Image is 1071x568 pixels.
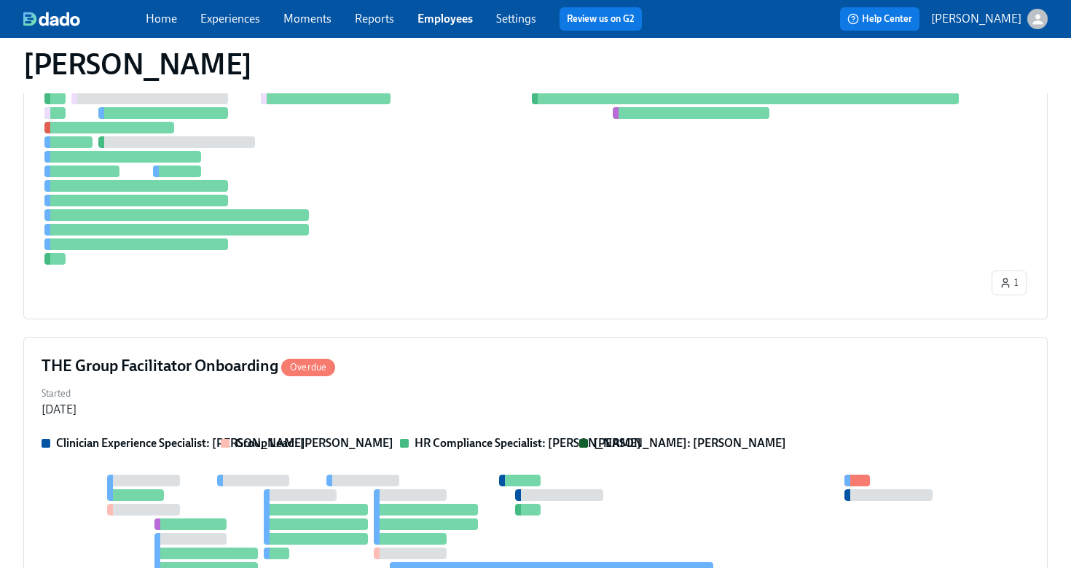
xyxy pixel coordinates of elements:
p: [PERSON_NAME] [931,11,1021,27]
div: [DATE] [42,402,76,418]
h1: [PERSON_NAME] [23,47,252,82]
a: Experiences [200,12,260,26]
strong: HR Compliance Specialist: [PERSON_NAME] [415,436,641,450]
button: 1 [992,271,1027,295]
button: [PERSON_NAME] [931,9,1048,29]
a: Moments [283,12,331,26]
a: Employees [417,12,473,26]
span: Overdue [281,362,335,373]
a: Home [146,12,177,26]
a: dado [23,12,146,26]
span: 1 [1000,276,1019,290]
label: Started [42,386,76,402]
a: Settings [496,12,536,26]
strong: Group Lead: [PERSON_NAME] [235,436,393,450]
button: Help Center [840,7,919,31]
span: Help Center [847,12,912,26]
button: Review us on G2 [560,7,642,31]
strong: [PERSON_NAME]: [PERSON_NAME] [594,436,786,450]
a: Reports [355,12,394,26]
img: dado [23,12,80,26]
a: Review us on G2 [567,12,635,26]
h4: THE Group Facilitator Onboarding [42,355,335,377]
strong: Clinician Experience Specialist: [PERSON_NAME] [56,436,305,450]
